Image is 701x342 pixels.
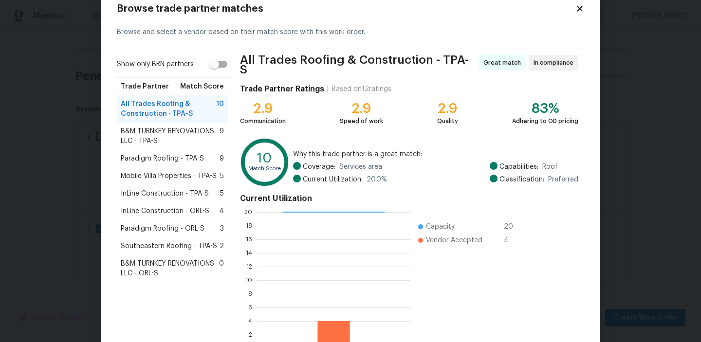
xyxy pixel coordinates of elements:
[542,162,558,172] span: Roof
[246,236,252,242] text: 16
[340,104,383,113] div: 2.9
[504,235,519,245] span: 4
[240,104,286,113] div: 2.9
[426,235,482,245] span: Vendor Accepted
[548,175,578,184] span: Preferred
[246,223,252,229] text: 18
[117,59,194,70] span: Show only BRN partners
[240,116,286,126] div: Communication
[180,82,224,91] span: Match Score
[121,171,217,181] span: Mobile Villa Properties - TPA-S
[499,162,538,172] span: Capabilities:
[426,222,455,232] span: Capacity
[240,55,476,74] span: All Trades Roofing & Construction - TPA-S
[220,224,224,234] span: 3
[244,209,252,215] text: 20
[248,291,252,297] text: 8
[220,189,224,198] span: 5
[121,206,209,216] span: InLine Construction - ORL-S
[504,222,519,232] span: 20
[220,126,224,146] span: 9
[249,332,252,338] text: 2
[534,58,577,68] span: In compliance
[245,277,252,283] text: 10
[117,16,584,49] div: Browse and select a vendor based on their match score with this work order.
[257,151,272,165] text: 10
[121,224,204,234] span: Paradigm Roofing - ORL-S
[121,99,216,119] span: All Trades Roofing & Construction - TPA-S
[246,264,252,270] text: 12
[499,175,544,184] span: Classification:
[216,99,224,119] span: 10
[483,58,525,68] span: Great match
[121,241,217,251] span: Southeastern Roofing - TPA-S
[219,259,224,278] span: 0
[220,171,224,181] span: 5
[220,154,224,163] span: 9
[324,84,332,94] div: |
[240,84,324,94] h4: Trade Partner Ratings
[437,116,458,126] div: Quality
[303,175,363,184] span: Current Utilization:
[248,318,252,324] text: 4
[121,154,204,163] span: Paradigm Roofing - TPA-S
[248,166,281,171] text: Match Score
[340,116,383,126] div: Speed of work
[248,305,252,310] text: 6
[512,116,578,126] div: Adhering to OD pricing
[246,250,252,256] text: 14
[437,104,458,113] div: 2.9
[121,189,209,198] span: InLine Construction - TPA-S
[121,259,219,278] span: B&M TURNKEY RENOVATIONS LLC - ORL-S
[332,84,391,94] div: Based on 12 ratings
[117,4,575,14] h2: Browse trade partner matches
[240,194,578,203] h4: Current Utilization
[339,162,382,172] span: Services area
[303,162,335,172] span: Coverage:
[367,175,387,184] span: 20.0 %
[219,206,224,216] span: 4
[293,149,578,159] span: Why this trade partner is a great match:
[512,104,578,113] div: 83%
[220,241,224,251] span: 2
[121,82,169,91] span: Trade Partner
[121,126,220,146] span: B&M TURNKEY RENOVATIONS LLC - TPA-S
